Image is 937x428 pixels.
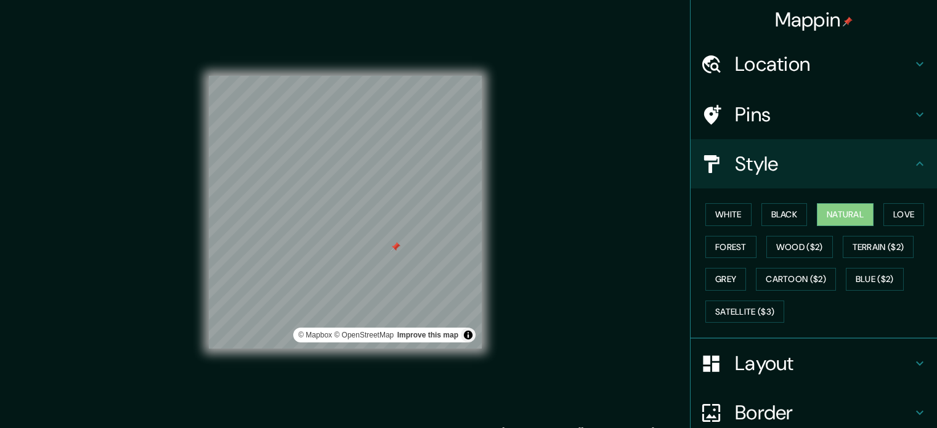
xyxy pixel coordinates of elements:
[735,102,912,127] h4: Pins
[691,339,937,388] div: Layout
[691,90,937,139] div: Pins
[334,331,394,339] a: OpenStreetMap
[397,331,458,339] a: Map feedback
[705,203,752,226] button: White
[691,139,937,188] div: Style
[775,7,853,32] h4: Mappin
[843,17,853,26] img: pin-icon.png
[761,203,808,226] button: Black
[691,39,937,89] div: Location
[298,331,332,339] a: Mapbox
[756,268,836,291] button: Cartoon ($2)
[735,351,912,376] h4: Layout
[735,151,912,176] h4: Style
[735,400,912,425] h4: Border
[461,328,476,342] button: Toggle attribution
[705,301,784,323] button: Satellite ($3)
[705,268,746,291] button: Grey
[846,268,904,291] button: Blue ($2)
[735,52,912,76] h4: Location
[817,203,874,226] button: Natural
[843,236,914,259] button: Terrain ($2)
[827,380,923,414] iframe: Help widget launcher
[705,236,756,259] button: Forest
[883,203,924,226] button: Love
[209,76,482,349] canvas: Map
[766,236,833,259] button: Wood ($2)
